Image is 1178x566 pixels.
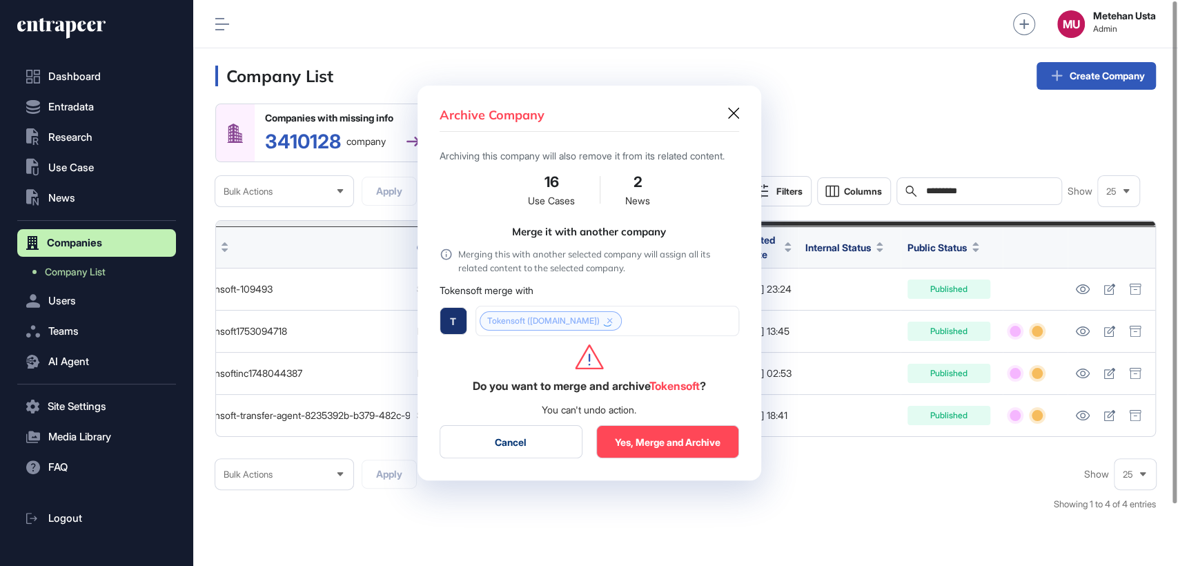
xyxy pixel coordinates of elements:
[440,148,739,163] div: Archiving this company will also remove it from its related content.
[634,171,642,193] div: 2
[450,314,456,329] div: T
[473,378,706,394] div: Do you want to merge and archive ?
[625,193,650,208] div: News
[440,224,739,240] div: Merge it with another company
[440,108,544,124] h3: Archive Company
[649,379,700,393] span: Tokensoft
[440,283,739,297] div: Tokensoft merge with
[528,193,575,208] div: Use Cases
[544,171,559,193] div: 16
[440,425,582,458] button: Cancel
[542,402,636,417] div: You can't undo action.
[596,425,739,458] button: Yes, Merge and Archive
[440,307,467,335] a: T
[440,248,739,275] div: Merging this with another selected company will assign all its related content to the selected co...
